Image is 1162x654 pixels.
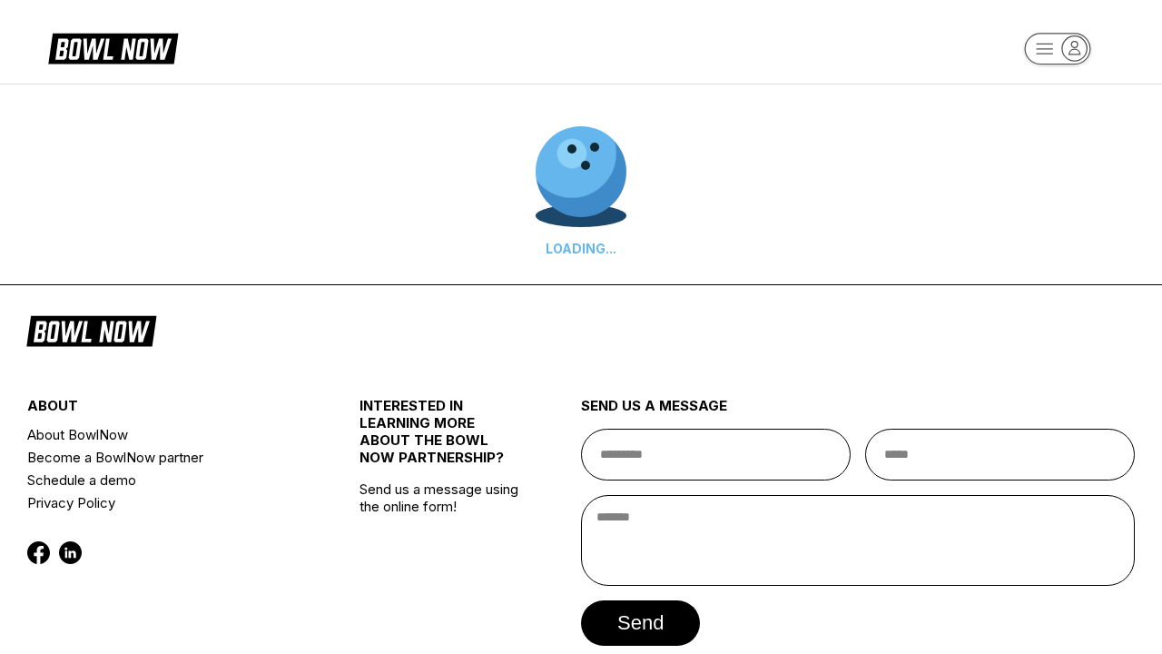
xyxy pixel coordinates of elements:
[359,397,526,481] div: INTERESTED IN LEARNING MORE ABOUT THE BOWL NOW PARTNERSHIP?
[536,241,626,256] div: LOADING...
[27,397,304,423] div: about
[27,491,304,514] a: Privacy Policy
[27,446,304,469] a: Become a BowlNow partner
[27,469,304,491] a: Schedule a demo
[581,397,1135,429] div: send us a message
[581,600,700,646] button: send
[27,423,304,446] a: About BowlNow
